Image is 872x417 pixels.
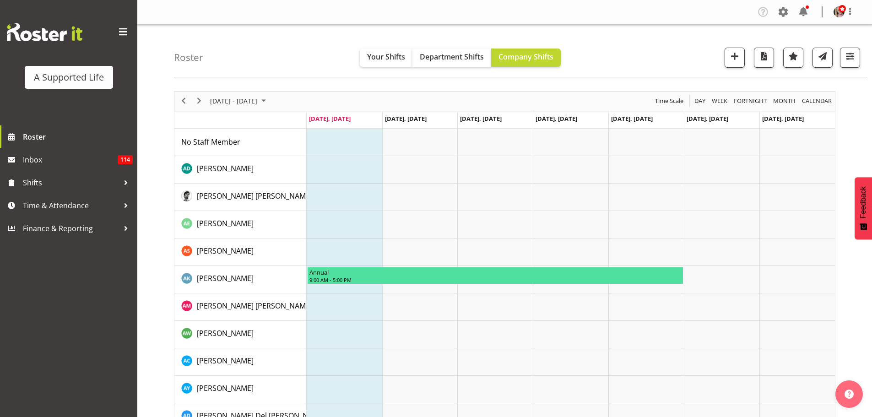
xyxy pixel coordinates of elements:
[309,267,682,276] div: Annual
[772,95,797,107] button: Timeline Month
[174,52,203,63] h4: Roster
[174,129,307,156] td: No Staff Member resource
[834,6,845,17] img: lisa-brown-bayliss21db486c786bd7d3a44459f1d2b6f937.png
[197,163,254,174] a: [PERSON_NAME]
[197,383,254,393] span: [PERSON_NAME]
[536,114,577,123] span: [DATE], [DATE]
[34,70,104,84] div: A Supported Life
[801,95,833,107] span: calendar
[197,191,312,201] span: [PERSON_NAME] [PERSON_NAME]
[654,95,685,107] button: Time Scale
[754,48,774,68] button: Download a PDF of the roster according to the set date range.
[197,218,254,229] a: [PERSON_NAME]
[174,238,307,266] td: Alexandra Schoeneberg resource
[711,95,728,107] span: Week
[174,348,307,376] td: Amy Crossan resource
[367,52,405,62] span: Your Shifts
[118,155,133,164] span: 114
[812,48,833,68] button: Send a list of all shifts for the selected filtered period to all rostered employees.
[840,48,860,68] button: Filter Shifts
[197,273,254,283] span: [PERSON_NAME]
[491,49,561,67] button: Company Shifts
[385,114,427,123] span: [DATE], [DATE]
[654,95,684,107] span: Time Scale
[197,300,312,311] a: [PERSON_NAME] [PERSON_NAME]
[7,23,82,41] img: Rosterit website logo
[209,95,270,107] button: August 2025
[197,246,254,256] span: [PERSON_NAME]
[498,52,553,62] span: Company Shifts
[197,245,254,256] a: [PERSON_NAME]
[855,177,872,239] button: Feedback - Show survey
[725,48,745,68] button: Add a new shift
[174,184,307,211] td: Alejandro Sada Prendes resource
[174,293,307,321] td: Alicia Mark resource
[732,95,769,107] button: Fortnight
[309,114,351,123] span: [DATE], [DATE]
[197,301,312,311] span: [PERSON_NAME] [PERSON_NAME]
[783,48,803,68] button: Highlight an important date within the roster.
[197,328,254,339] a: [PERSON_NAME]
[23,153,118,167] span: Inbox
[762,114,804,123] span: [DATE], [DATE]
[174,266,307,293] td: Alice Kendall resource
[420,52,484,62] span: Department Shifts
[693,95,706,107] span: Day
[197,190,312,201] a: [PERSON_NAME] [PERSON_NAME]
[197,355,254,366] a: [PERSON_NAME]
[23,130,133,144] span: Roster
[733,95,768,107] span: Fortnight
[611,114,653,123] span: [DATE], [DATE]
[176,92,191,111] div: previous period
[197,328,254,338] span: [PERSON_NAME]
[193,95,206,107] button: Next
[460,114,502,123] span: [DATE], [DATE]
[174,376,307,403] td: Amy Yang resource
[23,199,119,212] span: Time & Attendance
[174,156,307,184] td: Abbie Davies resource
[309,276,682,283] div: 9:00 AM - 5:00 PM
[687,114,728,123] span: [DATE], [DATE]
[23,176,119,190] span: Shifts
[360,49,412,67] button: Your Shifts
[801,95,834,107] button: Month
[209,95,258,107] span: [DATE] - [DATE]
[845,390,854,399] img: help-xxl-2.png
[174,211,307,238] td: Alex Espinoza resource
[181,136,240,147] a: No Staff Member
[859,186,867,218] span: Feedback
[174,321,307,348] td: Alysha Watene resource
[178,95,190,107] button: Previous
[412,49,491,67] button: Department Shifts
[181,137,240,147] span: No Staff Member
[772,95,796,107] span: Month
[23,222,119,235] span: Finance & Reporting
[307,267,684,284] div: Alice Kendall"s event - Annual Begin From Monday, August 11, 2025 at 9:00:00 AM GMT+12:00 Ends At...
[207,92,271,111] div: August 11 - 17, 2025
[693,95,707,107] button: Timeline Day
[710,95,729,107] button: Timeline Week
[197,273,254,284] a: [PERSON_NAME]
[197,356,254,366] span: [PERSON_NAME]
[197,383,254,394] a: [PERSON_NAME]
[191,92,207,111] div: next period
